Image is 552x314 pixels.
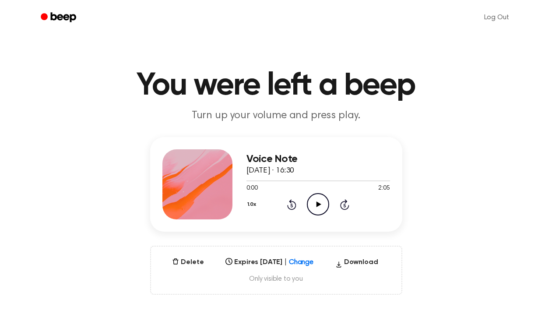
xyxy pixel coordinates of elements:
[246,197,260,212] button: 1.0x
[332,257,382,271] button: Download
[108,109,444,123] p: Turn up your volume and press play.
[162,275,391,283] span: Only visible to you
[246,184,258,193] span: 0:00
[169,257,207,268] button: Delete
[475,7,518,28] a: Log Out
[35,9,84,26] a: Beep
[246,167,295,175] span: [DATE] · 16:30
[378,184,390,193] span: 2:05
[246,153,390,165] h3: Voice Note
[52,70,500,102] h1: You were left a beep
